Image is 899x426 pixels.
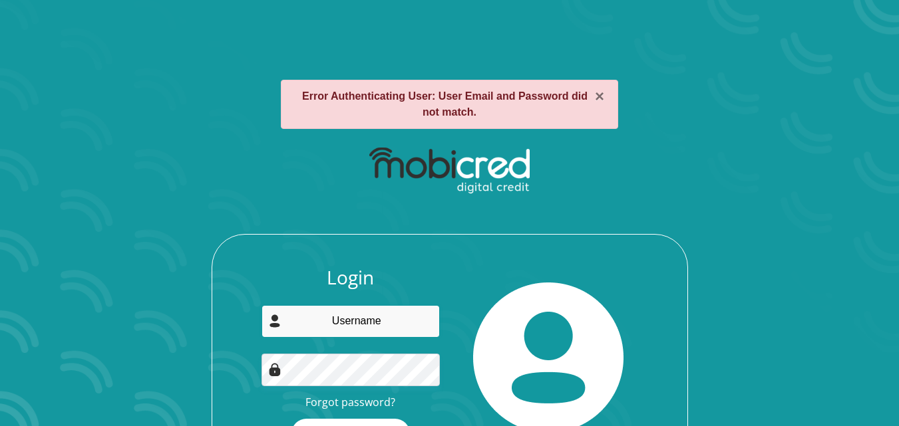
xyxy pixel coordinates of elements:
h3: Login [262,266,440,289]
button: × [595,88,604,104]
a: Forgot password? [305,395,395,409]
input: Username [262,305,440,338]
img: Image [268,363,281,376]
strong: Error Authenticating User: User Email and Password did not match. [302,90,588,118]
img: mobicred logo [369,148,530,194]
img: user-icon image [268,314,281,328]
